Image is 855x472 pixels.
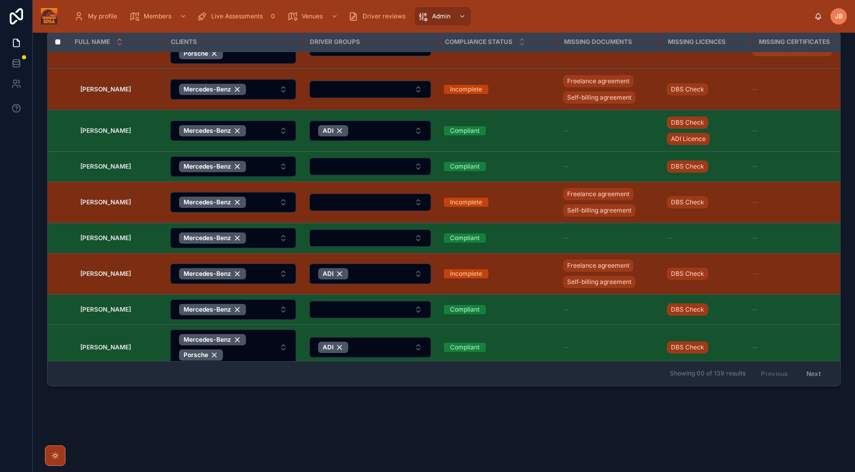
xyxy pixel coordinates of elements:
[170,299,296,320] button: Select Button
[563,234,569,242] span: --
[309,121,431,141] button: Select Button
[563,162,655,171] a: --
[450,305,480,314] div: Compliant
[170,329,296,365] button: Select Button
[752,234,758,242] span: --
[444,126,551,135] a: Compliant
[184,305,231,314] span: Mercedes-Benz
[671,343,704,351] span: DBS Check
[80,85,157,93] a: [PERSON_NAME]
[752,198,836,206] a: --
[80,305,157,314] a: [PERSON_NAME]
[318,125,348,136] button: Unselect 2
[752,85,758,93] span: --
[563,91,636,104] a: Self-billing agreement
[144,12,171,20] span: Members
[179,334,246,345] button: Unselect 3
[752,162,836,171] a: --
[667,234,746,242] a: --
[170,192,296,213] button: Select Button
[65,5,814,28] div: scrollable content
[184,336,231,344] span: Mercedes-Benz
[194,7,282,26] a: Live Assessments0
[80,198,131,206] strong: [PERSON_NAME]
[667,196,708,208] a: DBS Check
[563,305,655,314] a: --
[670,370,746,378] span: Showing 60 of 139 results
[309,300,432,319] a: Select Button
[80,162,157,171] a: [PERSON_NAME]
[184,234,231,242] span: Mercedes-Benz
[363,12,406,20] span: Driver reviews
[432,12,451,20] span: Admin
[671,270,704,278] span: DBS Check
[310,38,360,46] span: Driver groups
[88,12,117,20] span: My profile
[563,127,569,135] span: --
[563,343,655,351] a: --
[759,38,830,46] span: Missing certificates
[309,120,432,141] a: Select Button
[80,270,157,278] a: [PERSON_NAME]
[184,127,231,135] span: Mercedes-Benz
[75,38,110,46] span: Full name
[211,12,263,20] span: Live Assessments
[450,85,482,94] div: Incomplete
[126,7,192,26] a: Members
[450,198,482,207] div: Incomplete
[170,263,297,285] a: Select Button
[444,162,551,171] a: Compliant
[667,303,708,316] a: DBS Check
[563,204,636,217] a: Self-billing agreement
[563,276,636,288] a: Self-billing agreement
[567,278,632,286] span: Self-billing agreement
[179,232,246,244] button: Unselect 3
[80,234,157,242] a: [PERSON_NAME]
[752,127,836,135] a: --
[667,83,708,96] a: DBS Check
[323,270,333,278] span: ADI
[80,305,131,313] strong: [PERSON_NAME]
[179,349,223,361] button: Unselect 2
[179,161,246,172] button: Unselect 3
[667,268,708,280] a: DBS Check
[309,158,431,175] button: Select Button
[567,206,632,215] span: Self-billing agreement
[284,7,343,26] a: Venues
[170,120,297,141] a: Select Button
[41,8,57,25] img: App logo
[170,264,296,284] button: Select Button
[667,114,746,147] a: DBS CheckADI Licence
[80,162,131,170] strong: [PERSON_NAME]
[184,270,231,278] span: Mercedes-Benz
[450,126,480,135] div: Compliant
[567,190,629,198] span: Freelance agreement
[309,263,432,285] a: Select Button
[752,343,758,351] span: --
[170,329,297,366] a: Select Button
[170,79,297,100] a: Select Button
[309,337,431,358] button: Select Button
[184,85,231,93] span: Mercedes-Benz
[563,305,569,314] span: --
[799,366,828,382] button: Next
[752,270,836,278] a: --
[444,269,551,278] a: Incomplete
[309,81,431,98] button: Select Button
[444,305,551,314] a: Compliant
[323,127,333,135] span: ADI
[415,7,471,26] a: Admin
[179,48,223,59] button: Unselect 2
[170,156,296,177] button: Select Button
[752,198,758,206] span: --
[445,38,512,46] span: Compliance status
[179,197,246,208] button: Unselect 3
[667,160,708,173] a: DBS Check
[752,305,758,314] span: --
[671,305,704,314] span: DBS Check
[752,234,836,242] a: --
[564,38,632,46] span: Missing documents
[184,351,208,359] span: Porsche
